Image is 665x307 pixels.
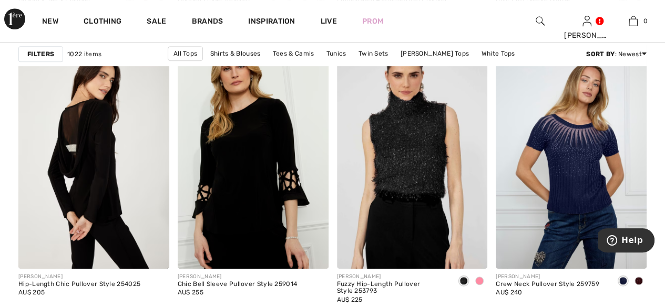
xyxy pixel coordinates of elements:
[42,17,58,28] a: New
[395,47,474,60] a: [PERSON_NAME] Tops
[362,16,383,27] a: Prom
[456,273,472,290] div: Black
[18,273,140,281] div: [PERSON_NAME]
[610,15,656,27] a: 0
[268,47,320,60] a: Tees & Camis
[582,16,591,26] a: Sign In
[18,43,169,269] img: Hip-Length Chic Pullover Style 254025. Black
[18,289,45,296] span: AU$ 205
[496,273,599,281] div: [PERSON_NAME]
[67,49,101,59] span: 1022 items
[472,273,487,290] div: Blush
[321,16,337,27] a: Live
[631,273,647,290] div: Burgundy
[496,43,647,269] img: Crew Neck Pullover Style 259759. Midnight
[282,61,325,75] a: Black Tops
[178,43,329,269] img: Chic Bell Sleeve Pullover Style 259014. Black
[168,46,203,61] a: All Tops
[192,17,223,28] a: Brands
[496,281,599,288] div: Crew Neck Pullover Style 259759
[178,281,297,288] div: Chic Bell Sleeve Pullover Style 259014
[337,296,363,303] span: AU$ 225
[27,49,54,59] strong: Filters
[337,43,488,269] img: Fuzzy Hip-Length Pullover Style 253793. Black
[629,15,638,27] img: My Bag
[615,273,631,290] div: Midnight
[353,47,394,60] a: Twin Sets
[178,289,203,296] span: AU$ 255
[337,281,448,295] div: Fuzzy Hip-Length Pullover Style 253793
[536,15,545,27] img: search the website
[147,17,166,28] a: Sale
[248,17,295,28] span: Inspiration
[598,228,654,255] iframe: Opens a widget where you can find more information
[582,15,591,27] img: My Info
[586,49,647,59] div: : Newest
[586,50,615,58] strong: Sort By
[205,47,266,60] a: Shirts & Blouses
[321,47,352,60] a: Tunics
[476,47,520,60] a: White Tops
[643,16,647,26] span: 0
[327,61,406,75] a: [PERSON_NAME] Tops
[337,273,448,281] div: [PERSON_NAME]
[178,273,297,281] div: [PERSON_NAME]
[496,289,522,296] span: AU$ 240
[564,30,610,41] div: [PERSON_NAME]
[18,281,140,288] div: Hip-Length Chic Pullover Style 254025
[84,17,121,28] a: Clothing
[4,8,25,29] img: 1ère Avenue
